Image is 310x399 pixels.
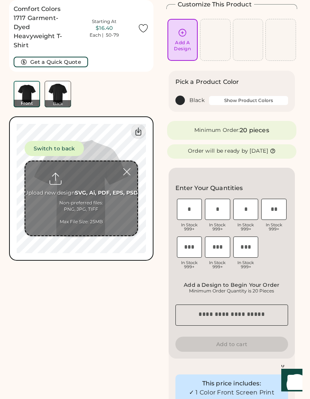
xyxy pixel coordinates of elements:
button: Add to cart [175,337,288,352]
img: Comfort Colors 1717 Black Front Thumbnail [14,82,39,107]
div: 20 pieces [240,126,269,135]
img: Comfort Colors 1717 Black Back Thumbnail [45,81,71,107]
h2: Enter Your Quantities [175,184,243,193]
div: Each | 50-79 [90,32,119,38]
div: [DATE] [250,147,268,155]
div: Download Front Mockup [131,124,146,139]
div: In Stock 999+ [177,261,202,269]
div: In Stock 999+ [205,261,230,269]
div: Front [14,100,40,107]
h2: Pick a Product Color [175,77,239,87]
strong: SVG, Ai, PDF, EPS, PSD [75,189,138,196]
div: Add A Design [174,40,191,52]
div: Minimum Order Quantity is 20 Pieces [178,288,286,294]
div: Starting At [92,19,116,25]
div: Add a Design to Begin Your Order [178,282,286,288]
div: In Stock 999+ [233,261,259,269]
div: In Stock 999+ [205,223,230,231]
div: Back [45,100,71,107]
div: Upload new design [24,189,138,197]
div: Black [189,97,205,104]
div: This price includes: [180,379,284,388]
div: In Stock 999+ [177,223,202,231]
iframe: Front Chat [274,365,307,397]
div: In Stock 999+ [261,223,287,231]
button: Switch to back [25,141,84,156]
div: In Stock 999+ [233,223,259,231]
div: ✓ 1 Color Front Screen Print [180,388,284,397]
div: Order will be ready by [188,147,248,155]
div: $16.40 [71,25,137,32]
button: Get a Quick Quote [14,57,88,67]
div: Minimum Order: [194,127,240,134]
button: Show Product Colors [209,96,288,105]
h1: Comfort Colors 1717 Garment-Dyed Heavyweight T-Shirt [14,5,71,50]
